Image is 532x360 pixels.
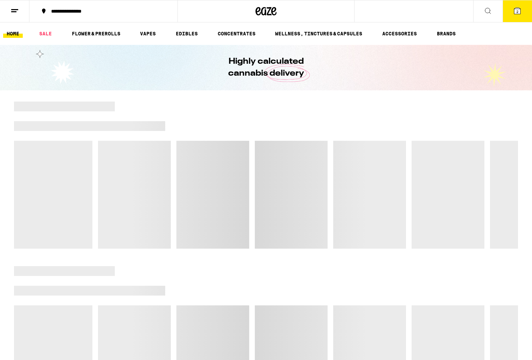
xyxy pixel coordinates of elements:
a: ACCESSORIES [379,29,420,38]
span: 2 [516,9,518,14]
a: FLOWER & PREROLLS [68,29,124,38]
a: CONCENTRATES [214,29,259,38]
a: WELLNESS, TINCTURES & CAPSULES [272,29,366,38]
a: VAPES [136,29,159,38]
a: EDIBLES [172,29,201,38]
h1: Highly calculated cannabis delivery [208,56,324,79]
a: SALE [36,29,55,38]
button: 2 [503,0,532,22]
a: HOME [3,29,23,38]
a: BRANDS [433,29,459,38]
